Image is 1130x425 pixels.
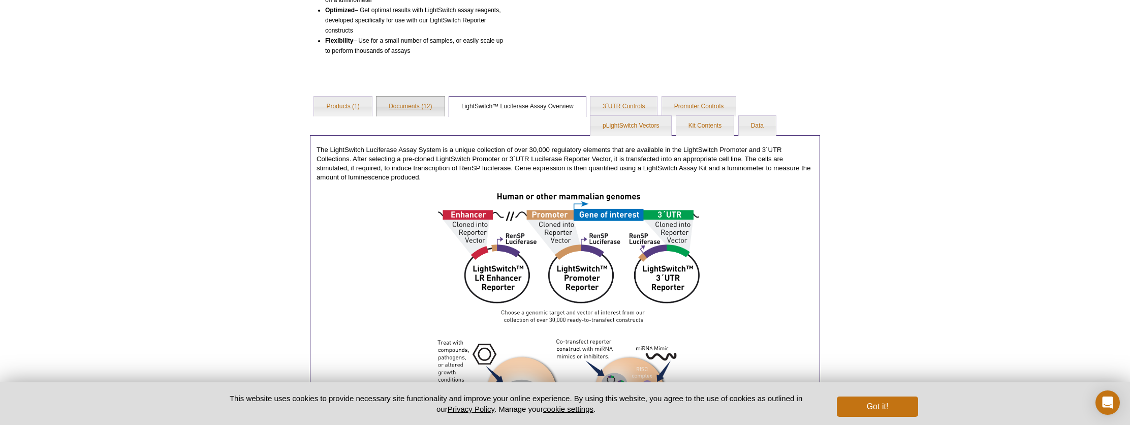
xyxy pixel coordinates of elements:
[543,405,593,413] button: cookie settings
[325,7,355,14] b: Optimized
[739,116,776,136] a: Data
[325,37,353,44] b: Flexibility
[1095,390,1120,415] div: Open Intercom Messenger
[376,97,444,117] a: Documents (12)
[590,116,671,136] a: pLightSwitch Vectors
[325,36,504,56] li: – Use for a small number of samples, or easily scale up to perform thousands of assays
[676,116,734,136] a: Kit Contents
[837,397,918,417] button: Got it!
[448,405,494,413] a: Privacy Policy
[325,5,504,36] li: – Get optimal results with LightSwitch assay reagents, developed specifically for use with our Li...
[449,97,586,117] a: LightSwitch™ Luciferase Assay Overview
[314,97,371,117] a: Products (1)
[212,393,820,414] p: This website uses cookies to provide necessary site functionality and improve your online experie...
[590,97,657,117] a: 3´UTR Controls
[662,97,736,117] a: Promoter Controls
[317,142,813,182] p: The LightSwitch Luciferase Assay System is a unique collection of over 30,000 regulatory elements...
